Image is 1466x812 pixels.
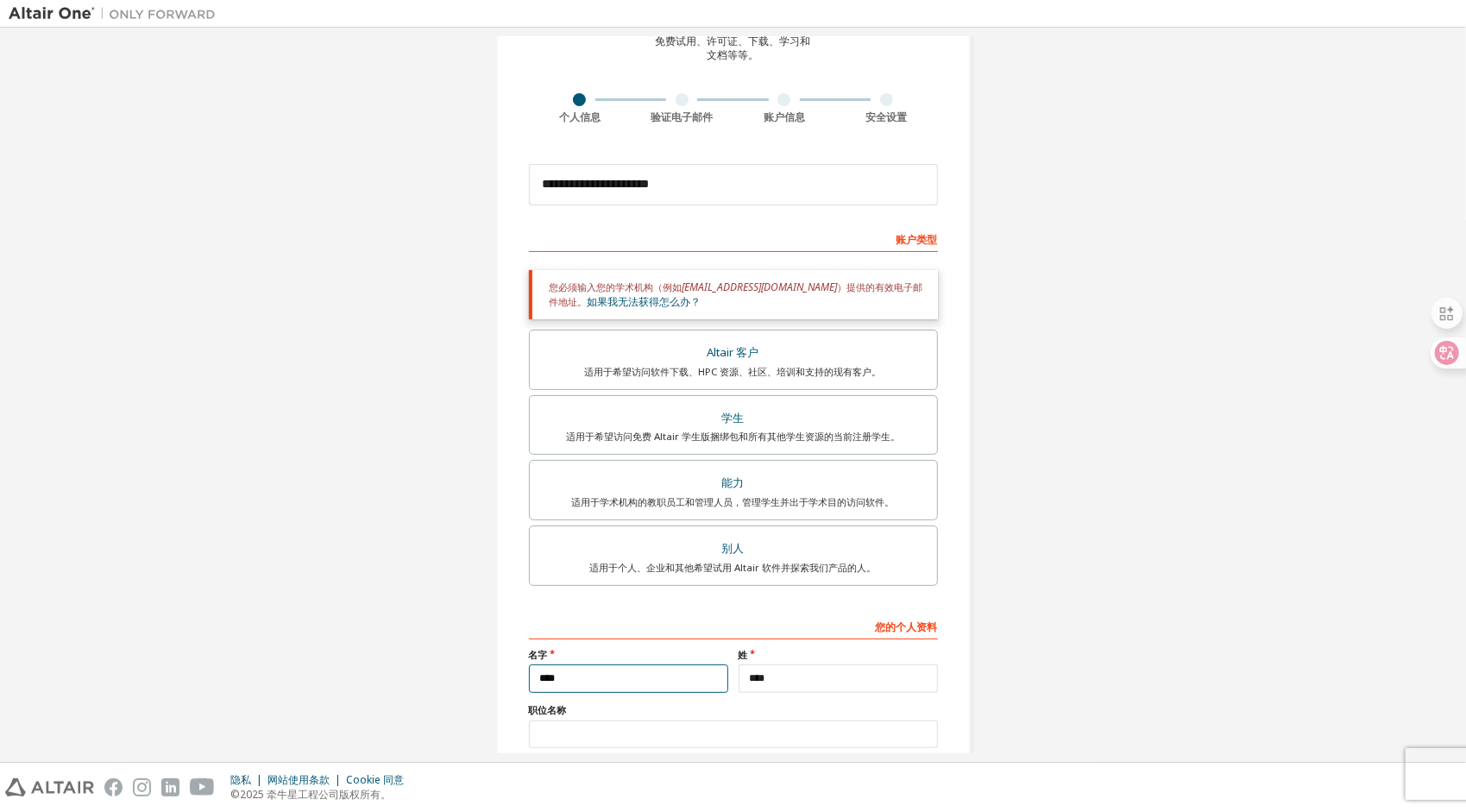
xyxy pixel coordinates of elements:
[739,648,938,662] label: 姓
[540,365,927,379] div: 适用于希望访问软件下载、HPC 资源、社区、培训和支持的现有客户。
[529,648,728,662] label: 名字
[346,773,414,787] div: Cookie 同意
[529,270,938,319] div: 您必须输入您的学术机构（例如 ）提供的有效电子邮件地址。
[529,703,938,717] label: 职位名称
[190,778,215,796] img: youtube.svg
[104,778,123,796] img: facebook.svg
[540,537,927,561] div: 别人
[161,778,179,796] img: linkedin.svg
[540,341,927,365] div: Altair 客户
[240,787,391,802] font: 2025 牵牛星工程公司版权所有。
[133,778,151,796] img: instagram.svg
[588,294,702,309] a: 如果我无法获得怎么办？
[529,110,632,124] div: 个人信息
[5,778,94,796] img: altair_logo.svg
[540,406,927,431] div: 学生
[230,787,414,802] p: ©
[540,495,927,509] div: 适用于学术机构的教职员工和管理人员，管理学生并出于学术目的访问软件。
[656,35,811,62] div: 免费试用、许可证、下载、学习和 文档等等。
[540,430,927,444] div: 适用于希望访问免费 Altair 学生版捆绑包和所有其他学生资源的当前注册学生。
[267,773,346,787] div: 网站使用条款
[529,224,938,252] div: 账户类型
[540,471,927,495] div: 能力
[540,561,927,575] div: 适用于个人、企业和其他希望试用 Altair 软件并探索我们产品的人。
[631,110,733,124] div: 验证电子邮件
[529,612,938,639] div: 您的个人资料
[230,773,267,787] div: 隐私
[9,5,224,22] img: 牵牛星一号
[733,110,836,124] div: 账户信息
[683,280,838,294] span: [EMAIL_ADDRESS][DOMAIN_NAME]
[835,110,938,124] div: 安全设置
